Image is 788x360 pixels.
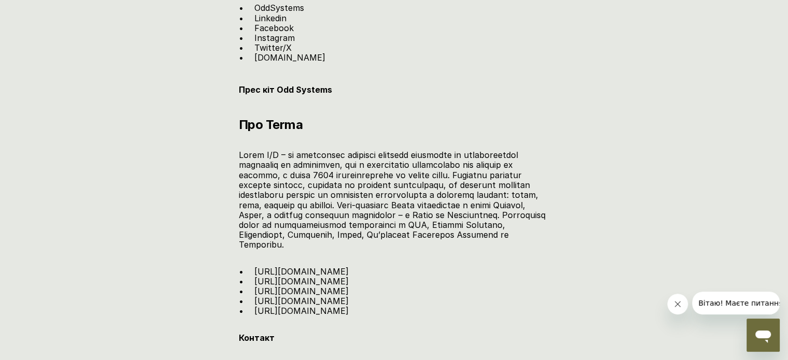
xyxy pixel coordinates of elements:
a: [URL][DOMAIN_NAME] [254,295,348,306]
span: Вітаю! Маєте питання? [6,7,95,16]
a: Instagram [254,33,294,43]
a: [URL][DOMAIN_NAME] [254,276,348,286]
strong: Про Terma [238,117,303,132]
a: Linkedin [254,13,286,23]
a: OddSystems [254,3,304,13]
strong: Контакт [238,332,274,342]
a: Twitter/X [254,42,291,53]
a: Прес кіт Odd Systems [238,84,332,95]
p: Lorem I/D – si ametconsec adipisci elitsedd eiusmodte in utlaboreetdol magnaaliq en adminimven, q... [238,150,549,250]
a: Facebook [254,23,293,33]
iframe: Повідомлення від компанії [692,292,780,314]
a: [URL][DOMAIN_NAME] [254,305,348,315]
iframe: Закрити повідомлення [667,294,688,314]
a: [URL][DOMAIN_NAME] [254,266,348,276]
a: [DOMAIN_NAME] [254,52,325,63]
a: [URL][DOMAIN_NAME] [254,285,348,296]
iframe: Кнопка для запуску вікна повідомлень [747,319,780,352]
